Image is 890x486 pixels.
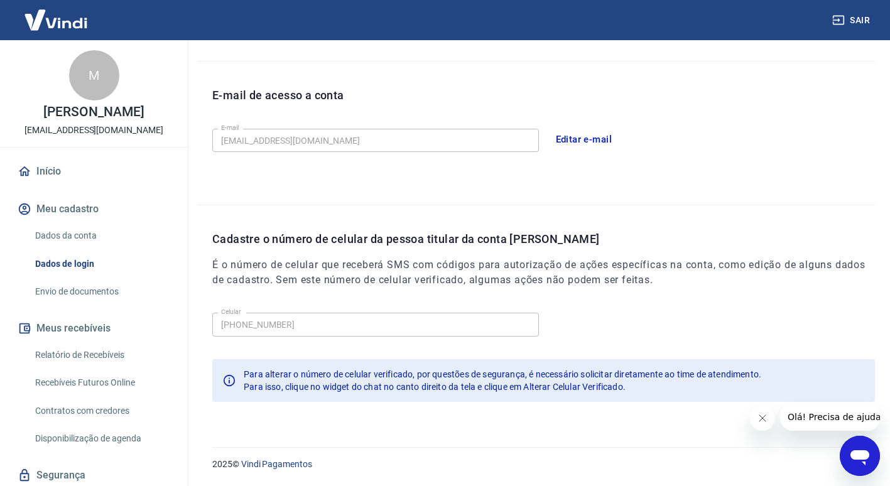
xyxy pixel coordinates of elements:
a: Recebíveis Futuros Online [30,370,173,396]
h6: É o número de celular que receberá SMS com códigos para autorização de ações específicas na conta... [212,257,875,288]
p: [PERSON_NAME] [43,105,144,119]
iframe: Fechar mensagem [750,406,775,431]
button: Editar e-mail [549,126,619,153]
a: Envio de documentos [30,279,173,305]
button: Sair [830,9,875,32]
iframe: Botão para abrir a janela de mensagens [840,436,880,476]
button: Meus recebíveis [15,315,173,342]
p: 2025 © [212,458,860,471]
label: Celular [221,307,241,316]
a: Início [15,158,173,185]
a: Disponibilização de agenda [30,426,173,451]
p: E-mail de acesso a conta [212,87,344,104]
button: Meu cadastro [15,195,173,223]
a: Dados de login [30,251,173,277]
a: Vindi Pagamentos [241,459,312,469]
a: Contratos com credores [30,398,173,424]
span: Para isso, clique no widget do chat no canto direito da tela e clique em Alterar Celular Verificado. [244,382,626,392]
p: Cadastre o número de celular da pessoa titular da conta [PERSON_NAME] [212,230,875,247]
span: Olá! Precisa de ajuda? [8,9,106,19]
a: Relatório de Recebíveis [30,342,173,368]
p: [EMAIL_ADDRESS][DOMAIN_NAME] [24,124,163,137]
div: M [69,50,119,100]
img: Vindi [15,1,97,39]
label: E-mail [221,123,239,132]
iframe: Mensagem da empresa [780,403,880,431]
a: Dados da conta [30,223,173,249]
span: Para alterar o número de celular verificado, por questões de segurança, é necessário solicitar di... [244,369,761,379]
